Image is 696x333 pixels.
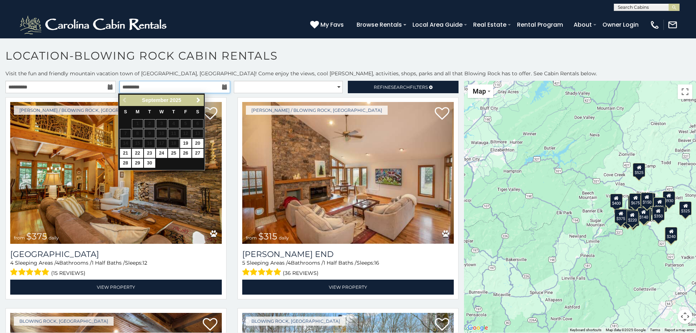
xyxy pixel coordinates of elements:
[10,259,222,278] div: Sleeping Areas / Bathrooms / Sleeps:
[242,280,454,295] a: View Property
[10,102,222,244] a: Mountain Song Lodge from $375 daily
[624,209,636,223] div: $165
[374,84,428,90] span: Refine Filters
[606,328,646,332] span: Map data ©2025 Google
[678,84,692,99] button: Toggle fullscreen view
[170,97,181,103] span: 2025
[142,260,147,266] span: 12
[192,149,204,158] a: 27
[680,201,692,215] div: $325
[242,102,454,244] a: Moss End from $315 daily
[56,260,59,266] span: 4
[203,317,217,333] a: Add to favorites
[246,235,257,241] span: from
[409,18,466,31] a: Local Area Guide
[665,328,694,332] a: Report a map error
[466,323,490,333] a: Open this area in Google Maps (opens a new window)
[10,260,14,266] span: 4
[320,20,344,29] span: My Favs
[353,18,406,31] a: Browse Rentals
[622,211,634,225] div: $355
[51,268,85,278] span: (15 reviews)
[144,159,155,168] a: 30
[627,212,639,226] div: $345
[18,14,170,36] img: White-1-2.png
[665,227,677,241] div: $285
[196,109,199,114] span: Saturday
[136,109,140,114] span: Monday
[468,84,493,98] button: Change map style
[246,106,388,115] a: [PERSON_NAME] / Blowing Rock, [GEOGRAPHIC_DATA]
[26,231,47,242] span: $375
[180,149,191,158] a: 26
[650,328,660,332] a: Terms (opens in new tab)
[570,18,596,31] a: About
[148,109,151,114] span: Tuesday
[194,96,203,105] a: Next
[374,260,379,266] span: 16
[168,149,179,158] a: 25
[638,207,650,221] div: $140
[203,106,217,122] a: Add to favorites
[626,210,639,224] div: $220
[246,317,346,326] a: Blowing Rock, [GEOGRAPHIC_DATA]
[663,191,675,205] div: $930
[156,149,167,158] a: 24
[473,87,486,95] span: Map
[258,231,277,242] span: $315
[242,260,245,266] span: 5
[14,106,156,115] a: [PERSON_NAME] / Blowing Rock, [GEOGRAPHIC_DATA]
[628,195,640,209] div: $315
[14,235,25,241] span: from
[195,97,201,103] span: Next
[120,159,131,168] a: 28
[288,260,291,266] span: 4
[10,280,222,295] a: View Property
[310,20,346,30] a: My Favs
[615,209,628,223] div: $410
[124,109,127,114] span: Sunday
[513,18,567,31] a: Rental Program
[184,109,187,114] span: Friday
[10,249,222,259] a: [GEOGRAPHIC_DATA]
[180,139,191,148] a: 19
[650,20,660,30] img: phone-regular-white.png
[678,309,692,324] button: Map camera controls
[144,149,155,158] a: 23
[159,109,164,114] span: Wednesday
[630,193,642,207] div: $675
[142,97,168,103] span: September
[192,139,204,148] a: 20
[283,268,319,278] span: (36 reviews)
[633,163,646,177] div: $525
[242,102,454,244] img: Moss End
[132,149,143,158] a: 22
[279,235,289,241] span: daily
[172,109,175,114] span: Thursday
[435,106,449,122] a: Add to favorites
[242,259,454,278] div: Sleeping Areas / Bathrooms / Sleeps:
[641,193,653,207] div: $150
[242,249,454,259] a: [PERSON_NAME] End
[435,317,449,333] a: Add to favorites
[654,197,666,211] div: $226
[120,149,131,158] a: 21
[469,18,510,31] a: Real Estate
[610,194,623,208] div: $400
[665,227,678,241] div: $240
[652,206,665,220] div: $350
[466,323,490,333] img: Google
[391,84,410,90] span: Search
[348,81,458,93] a: RefineSearchFilters
[323,260,357,266] span: 1 Half Baths /
[668,20,678,30] img: mail-regular-white.png
[10,102,222,244] img: Mountain Song Lodge
[10,249,222,259] h3: Mountain Song Lodge
[49,235,59,241] span: daily
[242,249,454,259] h3: Moss End
[599,18,642,31] a: Owner Login
[132,159,143,168] a: 29
[92,260,125,266] span: 1 Half Baths /
[14,317,114,326] a: Blowing Rock, [GEOGRAPHIC_DATA]
[570,328,601,333] button: Keyboard shortcuts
